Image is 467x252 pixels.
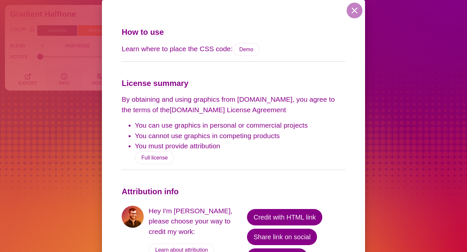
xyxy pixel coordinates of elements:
[135,151,174,164] a: Full license
[122,187,179,196] span: Attribution info
[247,229,317,245] button: Share link on social
[135,120,345,131] li: You can use graphics in personal or commercial projects
[122,79,188,88] span: License summary
[122,43,345,56] p: Learn where to place the CSS code:
[233,43,260,56] a: Demo
[149,206,247,242] p: Hey I'm [PERSON_NAME], please choose your way to credit my work:
[122,206,144,228] img: matt-visiwig-portrait.jpg
[170,106,286,114] a: [DOMAIN_NAME] License Agreement
[247,209,322,225] button: Credit with HTML link
[122,94,345,115] p: By obtaining and using graphics from [DOMAIN_NAME], you agree to the terms of the
[135,141,345,151] li: You must provide attribution
[135,131,345,141] li: You cannot use graphics in competing products
[122,28,164,36] span: How to use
